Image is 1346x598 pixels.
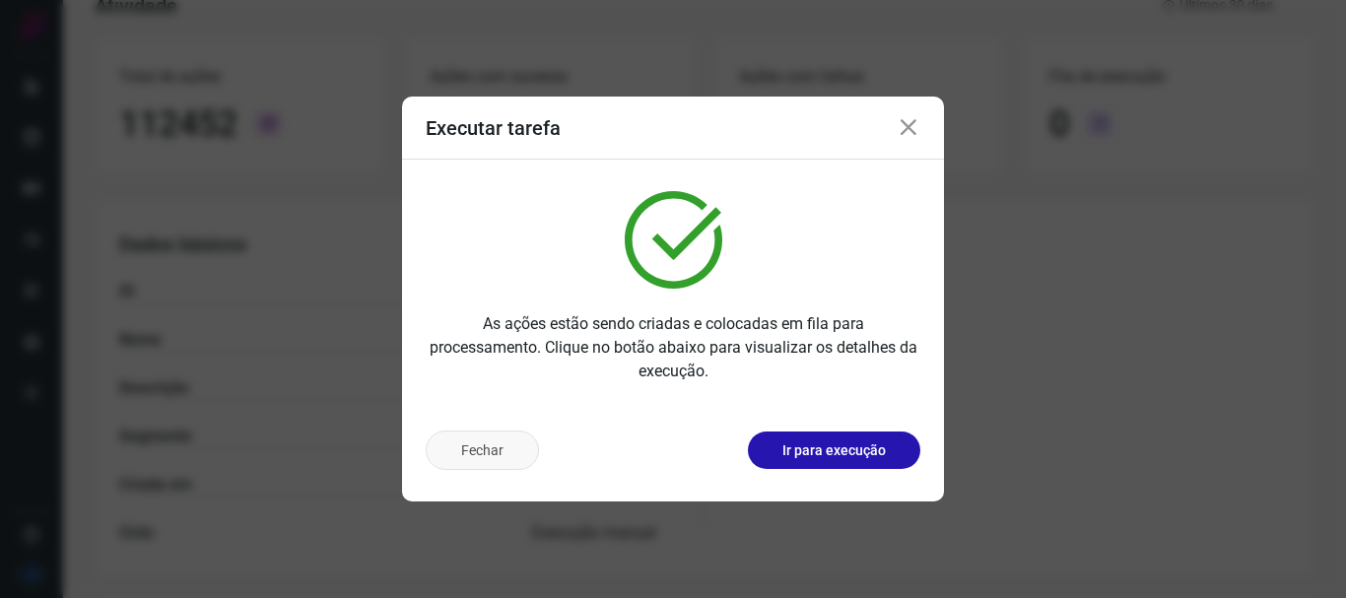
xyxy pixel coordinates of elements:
[426,431,539,470] button: Fechar
[748,432,920,469] button: Ir para execução
[426,116,561,140] h3: Executar tarefa
[782,440,886,461] p: Ir para execução
[426,312,920,383] p: As ações estão sendo criadas e colocadas em fila para processamento. Clique no botão abaixo para ...
[625,191,722,289] img: verified.svg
